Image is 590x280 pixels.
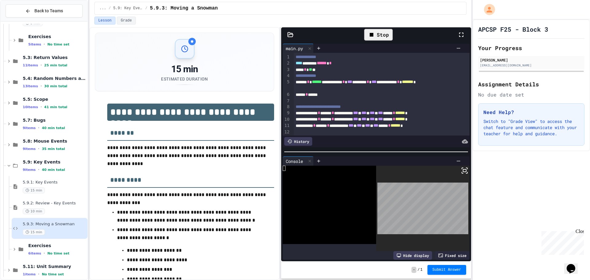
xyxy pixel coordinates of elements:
[23,147,36,151] span: 9 items
[283,60,290,66] div: 2
[44,63,67,67] span: 25 min total
[435,251,470,260] div: Fixed size
[480,63,583,68] div: [EMAIL_ADDRESS][DOMAIN_NAME]
[283,156,314,166] div: Console
[539,229,584,255] iframe: chat widget
[483,108,579,116] h3: Need Help?
[480,57,583,63] div: [PERSON_NAME]
[23,105,38,109] span: 10 items
[28,42,41,46] span: 5 items
[478,91,584,98] div: No due date set
[38,167,39,172] span: •
[117,17,136,25] button: Grade
[23,159,86,165] span: 5.9: Key Events
[42,147,65,151] span: 35 min total
[283,73,290,79] div: 4
[418,267,420,272] span: /
[420,267,423,272] span: 1
[23,222,86,227] span: 5.9.3: Moving a Snowman
[283,54,290,60] div: 1
[6,4,83,18] button: Back to Teams
[94,17,116,25] button: Lesson
[161,64,208,75] div: 15 min
[393,251,432,260] div: Hide display
[283,104,290,110] div: 8
[23,138,86,144] span: 5.8: Mouse Events
[283,92,290,98] div: 6
[23,84,38,88] span: 13 items
[23,97,86,102] span: 5.5: Scope
[283,45,306,52] div: main.py
[41,63,42,68] span: •
[23,264,86,269] span: 5.11: Unit Summary
[23,201,86,206] span: 5.9.2: Review - Key Events
[44,251,45,256] span: •
[44,105,67,109] span: 41 min total
[23,187,45,193] span: 15 min
[47,251,69,255] span: No time set
[23,229,45,235] span: 15 min
[41,84,42,89] span: •
[23,126,36,130] span: 9 items
[478,80,584,89] h2: Assignment Details
[23,168,36,172] span: 9 items
[427,265,466,275] button: Submit Answer
[23,63,38,67] span: 11 items
[283,123,290,129] div: 11
[145,6,147,11] span: /
[283,98,290,104] div: 7
[478,25,548,34] h1: APCSP F25 - Block 3
[478,2,497,17] div: My Account
[47,42,69,46] span: No time set
[34,8,63,14] span: Back to Teams
[283,44,314,53] div: main.py
[23,180,86,185] span: 5.9.1: Key Events
[113,6,143,11] span: 5.9: Key Events
[283,116,290,123] div: 10
[283,79,290,92] div: 5
[478,44,584,52] h2: Your Progress
[42,126,65,130] span: 40 min total
[38,272,39,277] span: •
[28,243,86,248] span: Exercises
[23,76,86,81] span: 5.4: Random Numbers and APIs
[42,272,64,276] span: No time set
[28,34,86,39] span: Exercises
[100,6,106,11] span: ...
[564,255,584,274] iframe: chat widget
[283,129,290,135] div: 12
[150,5,218,12] span: 5.9.3: Moving a Snowman
[23,117,86,123] span: 5.7: Bugs
[283,110,290,116] div: 9
[44,42,45,47] span: •
[42,168,65,172] span: 40 min total
[161,76,208,82] div: Estimated Duration
[284,137,312,146] div: History
[283,67,290,73] div: 3
[283,135,290,141] div: 13
[38,125,39,130] span: •
[108,6,111,11] span: /
[23,208,45,214] span: 10 min
[432,267,461,272] span: Submit Answer
[23,55,86,60] span: 5.3: Return Values
[23,272,36,276] span: 1 items
[2,2,42,39] div: Chat with us now!Close
[483,118,579,137] p: Switch to "Grade View" to access the chat feature and communicate with your teacher for help and ...
[44,84,67,88] span: 30 min total
[283,158,306,164] div: Console
[28,251,41,255] span: 6 items
[364,29,393,41] div: Stop
[41,105,42,109] span: •
[38,146,39,151] span: •
[411,267,416,273] span: -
